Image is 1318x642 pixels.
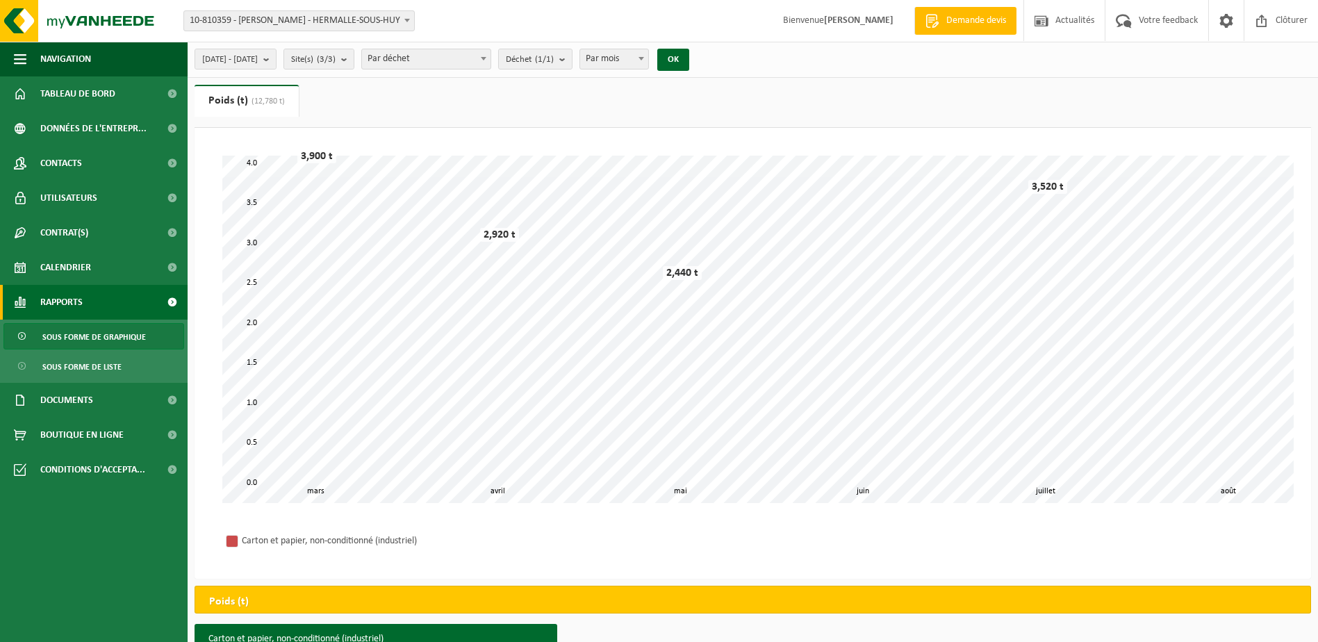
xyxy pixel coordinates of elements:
[202,49,258,70] span: [DATE] - [DATE]
[40,418,124,452] span: Boutique en ligne
[40,383,93,418] span: Documents
[824,15,893,26] strong: [PERSON_NAME]
[242,532,422,550] div: Carton et papier, non-conditionné (industriel)
[1028,180,1067,194] div: 3,520 t
[943,14,1010,28] span: Demande devis
[195,586,263,617] h2: Poids (t)
[40,285,83,320] span: Rapports
[914,7,1016,35] a: Demande devis
[657,49,689,71] button: OK
[40,42,91,76] span: Navigation
[195,49,277,69] button: [DATE] - [DATE]
[506,49,554,70] span: Déchet
[291,49,336,70] span: Site(s)
[535,55,554,64] count: (1/1)
[183,10,415,31] span: 10-810359 - ARMOSA - HERMALLE-SOUS-HUY
[40,181,97,215] span: Utilisateurs
[361,49,491,69] span: Par déchet
[40,76,115,111] span: Tableau de bord
[40,250,91,285] span: Calendrier
[3,353,184,379] a: Sous forme de liste
[579,49,649,69] span: Par mois
[297,149,336,163] div: 3,900 t
[580,49,648,69] span: Par mois
[283,49,354,69] button: Site(s)(3/3)
[480,228,519,242] div: 2,920 t
[40,452,145,487] span: Conditions d'accepta...
[42,324,146,350] span: Sous forme de graphique
[663,266,702,280] div: 2,440 t
[317,55,336,64] count: (3/3)
[362,49,491,69] span: Par déchet
[42,354,122,380] span: Sous forme de liste
[40,146,82,181] span: Contacts
[3,323,184,349] a: Sous forme de graphique
[498,49,572,69] button: Déchet(1/1)
[40,111,147,146] span: Données de l'entrepr...
[248,97,285,106] span: (12,780 t)
[184,11,414,31] span: 10-810359 - ARMOSA - HERMALLE-SOUS-HUY
[195,85,299,117] a: Poids (t)
[40,215,88,250] span: Contrat(s)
